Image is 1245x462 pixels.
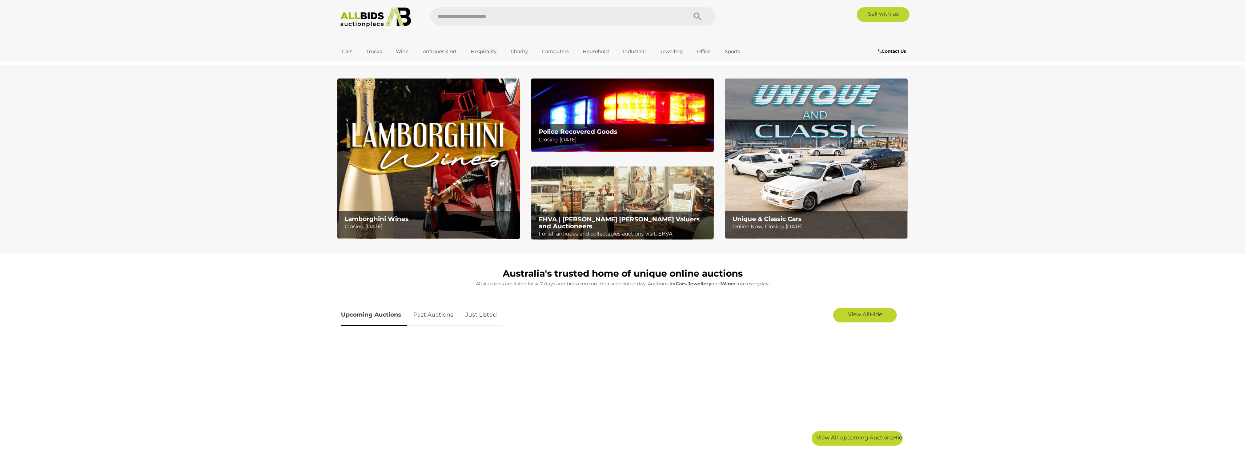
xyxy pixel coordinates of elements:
strong: Jewellery [688,281,711,286]
a: Household [578,45,614,57]
b: Contact Us [878,48,906,54]
span: View All Upcoming Auctions [816,434,893,441]
b: Police Recovered Goods [539,128,617,135]
img: Lamborghini Wines [337,79,520,239]
b: Unique & Classic Cars [732,215,802,222]
p: Closing [DATE] [345,222,516,231]
a: Industrial [618,45,651,57]
img: EHVA | Evans Hastings Valuers and Auctioneers [531,166,714,240]
p: Closing [DATE] [539,135,710,144]
a: Unique & Classic Cars Unique & Classic Cars Online Now, Closing [DATE] [725,79,908,239]
h1: Australia's trusted home of unique online auctions [341,269,904,279]
img: Allbids.com.au [336,7,415,27]
a: [GEOGRAPHIC_DATA] [337,57,398,69]
a: Office [692,45,715,57]
p: For all antiques and collectables auctions visit: EHVA [539,229,710,238]
a: Jewellery [655,45,687,57]
a: Just Listed [460,304,502,326]
a: EHVA | Evans Hastings Valuers and Auctioneers EHVA | [PERSON_NAME] [PERSON_NAME] Valuers and Auct... [531,166,714,240]
strong: Wine [721,281,734,286]
button: Search [679,7,716,25]
span: View All [848,311,870,318]
a: Hospitality [466,45,501,57]
a: Sell with us [857,7,909,22]
span: Hide [893,434,906,441]
a: Contact Us [878,47,908,55]
p: All Auctions are listed for 4-7 days and bids close on their scheduled day. Auctions for , and cl... [341,280,904,288]
a: Sports [720,45,744,57]
a: Past Auctions [408,304,459,326]
a: Upcoming Auctions [341,304,407,326]
p: Online Now, Closing [DATE] [732,222,904,231]
a: Wine [391,45,413,57]
img: Unique & Classic Cars [725,79,908,239]
a: Trucks [362,45,386,57]
strong: Cars [676,281,687,286]
a: Charity [506,45,533,57]
a: Police Recovered Goods Police Recovered Goods Closing [DATE] [531,79,714,152]
a: View All Upcoming AuctionsHide [812,431,903,446]
a: Lamborghini Wines Lamborghini Wines Closing [DATE] [337,79,520,239]
img: Police Recovered Goods [531,79,714,152]
b: Lamborghini Wines [345,215,409,222]
a: Antiques & Art [418,45,461,57]
b: EHVA | [PERSON_NAME] [PERSON_NAME] Valuers and Auctioneers [539,216,700,230]
a: Cars [337,45,357,57]
a: View AllHide [833,308,897,322]
span: Hide [870,311,882,318]
a: Computers [537,45,573,57]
